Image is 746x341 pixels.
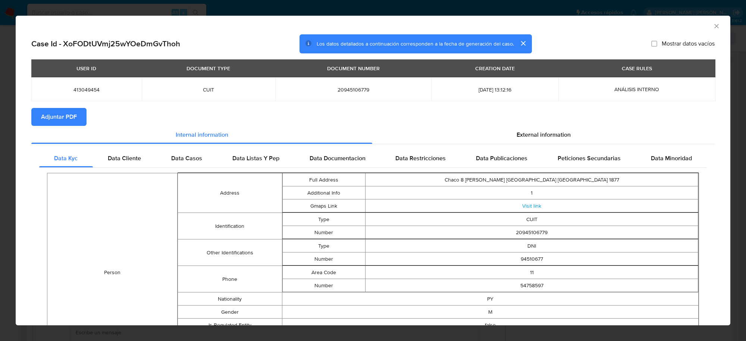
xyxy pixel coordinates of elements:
[366,213,698,226] td: CUIT
[171,154,202,162] span: Data Casos
[39,149,707,167] div: Detailed internal info
[282,226,366,239] td: Number
[282,213,366,226] td: Type
[662,40,715,47] span: Mostrar datos vacíos
[366,186,698,199] td: 1
[617,62,656,75] div: CASE RULES
[178,266,282,292] td: Phone
[282,266,366,279] td: Area Code
[31,39,180,49] h2: Case Id - XoFODtUVmj25wYOeDmGvThoh
[284,86,422,93] span: 20945106779
[282,252,366,266] td: Number
[317,40,514,47] span: Los datos detallados a continuación corresponden a la fecha de generación del caso.
[176,130,228,139] span: Internal information
[366,173,698,186] td: Chaco 8 [PERSON_NAME] [GEOGRAPHIC_DATA] [GEOGRAPHIC_DATA] 1877
[282,292,699,306] td: PY
[366,239,698,252] td: DNI
[614,86,659,93] span: ANÁLISIS INTERNO
[476,154,527,162] span: Data Publicaciones
[282,306,699,319] td: M
[151,86,266,93] span: CUIT
[282,279,366,292] td: Number
[178,306,282,319] td: Gender
[282,173,366,186] td: Full Address
[54,154,78,162] span: Data Kyc
[178,319,282,332] td: Is Regulated Entity
[282,319,699,332] td: false
[41,109,77,125] span: Adjuntar PDF
[232,154,279,162] span: Data Listas Y Pep
[178,239,282,266] td: Other Identifications
[31,126,715,144] div: Detailed info
[558,154,621,162] span: Peticiones Secundarias
[178,173,282,213] td: Address
[40,86,133,93] span: 413049454
[323,62,384,75] div: DOCUMENT NUMBER
[108,154,141,162] span: Data Cliente
[651,154,692,162] span: Data Minoridad
[395,154,446,162] span: Data Restricciones
[366,226,698,239] td: 20945106779
[31,108,87,126] button: Adjuntar PDF
[517,130,571,139] span: External information
[310,154,366,162] span: Data Documentacion
[471,62,519,75] div: CREATION DATE
[651,41,657,47] input: Mostrar datos vacíos
[366,279,698,292] td: 54758597
[182,62,235,75] div: DOCUMENT TYPE
[366,266,698,279] td: 11
[282,239,366,252] td: Type
[72,62,101,75] div: USER ID
[514,34,532,52] button: cerrar
[440,86,549,93] span: [DATE] 13:12:16
[178,213,282,239] td: Identification
[282,199,366,213] td: Gmaps Link
[178,292,282,306] td: Nationality
[522,202,541,210] a: Visit link
[713,22,720,29] button: Cerrar ventana
[282,186,366,199] td: Additional Info
[16,16,730,325] div: closure-recommendation-modal
[366,252,698,266] td: 94510677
